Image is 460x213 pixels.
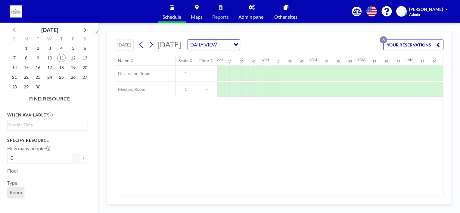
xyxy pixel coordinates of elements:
[399,9,404,14] span: AP
[57,73,66,81] span: Thursday, September 25, 2025
[32,36,44,43] div: T
[10,63,19,72] span: Sunday, September 14, 2025
[34,73,42,81] span: Tuesday, September 23, 2025
[9,36,20,43] div: S
[357,57,365,62] div: 3AM
[69,63,77,72] span: Friday, September 19, 2025
[199,58,210,63] div: Floor
[80,153,87,163] button: +
[10,189,22,196] span: Room
[252,59,256,63] div: 45
[81,44,89,52] span: Saturday, September 6, 2025
[8,122,84,128] input: Search for option
[188,40,240,50] div: Search for option
[81,63,89,72] span: Saturday, September 20, 2025
[10,73,19,81] span: Sunday, September 21, 2025
[336,59,340,63] div: 30
[219,41,230,49] input: Search for option
[7,93,92,102] h4: FIND RESOURCE
[288,59,292,63] div: 30
[79,36,91,43] div: S
[45,73,54,81] span: Wednesday, September 24, 2025
[396,59,400,63] div: 45
[261,57,269,62] div: 1AM
[10,54,19,62] span: Sunday, September 7, 2025
[409,7,443,12] span: [PERSON_NAME]
[7,138,87,143] h3: Specify resource
[81,73,89,81] span: Saturday, September 27, 2025
[238,14,265,19] span: Admin panel
[324,59,328,63] div: 15
[176,71,196,76] span: 1
[196,87,217,92] span: -
[7,168,18,174] label: Floor
[409,12,420,17] span: Admin
[406,57,413,62] div: 4AM
[157,40,181,49] span: [DATE]
[22,73,30,81] span: Monday, September 22, 2025
[69,54,77,62] span: Friday, September 12, 2025
[115,87,145,92] span: Meeting Room
[55,36,67,43] div: T
[228,59,232,63] div: 15
[433,59,436,63] div: 30
[34,63,42,72] span: Tuesday, September 16, 2025
[348,59,352,63] div: 45
[421,59,424,63] div: 15
[45,63,54,72] span: Wednesday, September 17, 2025
[179,58,188,63] div: Seats
[115,71,151,76] span: Discussion Room
[163,14,181,19] span: Schedule
[309,57,317,62] div: 2AM
[300,59,304,63] div: 45
[118,58,129,63] div: Name
[7,145,51,151] label: How many people?
[57,63,66,72] span: Thursday, September 18, 2025
[69,44,77,52] span: Friday, September 5, 2025
[212,14,229,19] span: Reports
[240,59,244,63] div: 30
[10,83,19,91] span: Sunday, September 28, 2025
[189,41,218,49] span: DAILY VIEW
[22,83,30,91] span: Monday, September 29, 2025
[81,54,89,62] span: Saturday, September 13, 2025
[20,36,32,43] div: M
[69,73,77,81] span: Friday, September 26, 2025
[41,26,58,34] div: [DATE]
[7,180,17,186] label: Type
[196,71,217,76] span: -
[276,59,280,63] div: 15
[115,40,134,50] button: [DATE]
[57,44,66,52] span: Thursday, September 4, 2025
[45,44,54,52] span: Wednesday, September 3, 2025
[383,40,443,50] button: YOUR RESERVATIONS6
[57,54,66,62] span: Thursday, September 11, 2025
[274,14,297,19] span: Other sites
[191,14,203,19] span: Maps
[45,54,54,62] span: Wednesday, September 10, 2025
[372,59,376,63] div: 15
[176,87,196,92] span: 1
[73,153,80,163] button: -
[67,36,79,43] div: F
[384,59,388,63] div: 30
[44,36,56,43] div: W
[380,36,387,43] p: 6
[10,5,22,17] img: organization-logo
[34,83,42,91] span: Tuesday, September 30, 2025
[213,57,223,62] div: 12AM
[22,63,30,72] span: Monday, September 15, 2025
[22,44,30,52] span: Monday, September 1, 2025
[34,44,42,52] span: Tuesday, September 2, 2025
[34,54,42,62] span: Tuesday, September 9, 2025
[22,54,30,62] span: Monday, September 8, 2025
[8,120,87,129] div: Search for option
